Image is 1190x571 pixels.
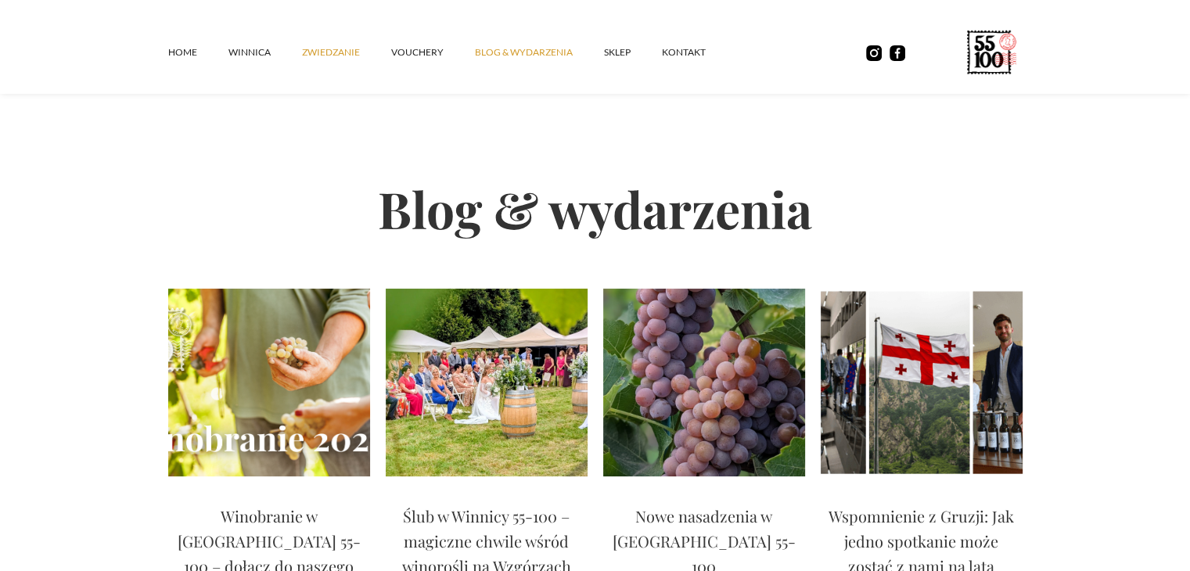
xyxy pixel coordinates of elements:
[604,29,662,76] a: SKLEP
[662,29,737,76] a: kontakt
[475,29,604,76] a: Blog & Wydarzenia
[228,29,302,76] a: winnica
[168,29,228,76] a: Home
[302,29,391,76] a: ZWIEDZANIE
[168,128,1023,289] h2: Blog & wydarzenia
[391,29,475,76] a: vouchery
